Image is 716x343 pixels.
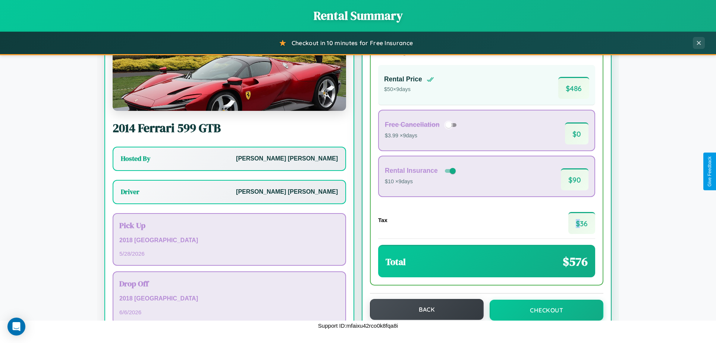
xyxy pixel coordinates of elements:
p: $3.99 × 9 days [385,131,459,141]
p: 2018 [GEOGRAPHIC_DATA] [119,293,339,304]
h3: Total [386,256,406,268]
span: $ 486 [558,77,589,99]
h4: Rental Insurance [385,167,438,175]
h3: Pick Up [119,220,339,231]
span: $ 576 [563,253,588,270]
img: Ferrari 599 GTB [113,36,346,111]
span: $ 0 [565,122,588,144]
p: Support ID: mfaixu42rco0k8fqa8i [318,321,398,331]
div: Open Intercom Messenger [7,318,25,336]
div: Give Feedback [707,156,712,187]
button: Back [370,299,484,320]
h4: Tax [378,217,387,223]
p: 5 / 28 / 2026 [119,249,339,259]
h1: Rental Summary [7,7,709,24]
span: Checkout in 10 minutes for Free Insurance [292,39,413,47]
span: $ 36 [568,212,595,234]
p: $ 50 × 9 days [384,85,434,94]
h3: Drop Off [119,278,339,289]
p: $10 × 9 days [385,177,457,187]
p: [PERSON_NAME] [PERSON_NAME] [236,153,338,164]
span: $ 90 [561,168,588,190]
h2: 2014 Ferrari 599 GTB [113,120,346,136]
h3: Hosted By [121,154,150,163]
h4: Rental Price [384,75,422,83]
h3: Driver [121,187,139,196]
button: Checkout [490,300,603,321]
p: [PERSON_NAME] [PERSON_NAME] [236,187,338,197]
p: 2018 [GEOGRAPHIC_DATA] [119,235,339,246]
p: 6 / 6 / 2026 [119,307,339,317]
h4: Free Cancellation [385,121,440,129]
